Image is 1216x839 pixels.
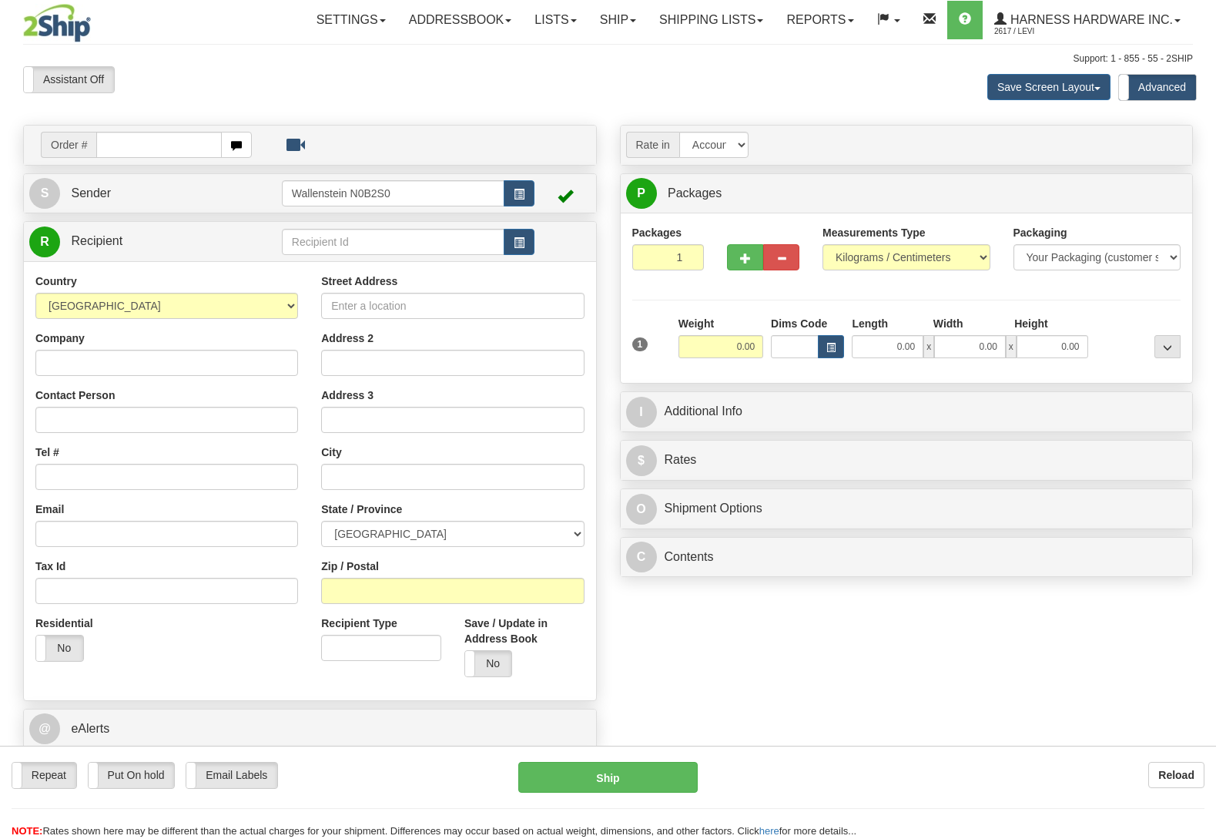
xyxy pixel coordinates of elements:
[759,825,779,837] a: here
[678,316,714,331] label: Weight
[321,331,374,346] label: Address 2
[71,722,109,735] span: eAlerts
[282,180,504,206] input: Sender Id
[626,396,1188,428] a: IAdditional Info
[23,4,91,42] img: logo2617.jpg
[12,825,42,837] span: NOTE:
[588,1,648,39] a: Ship
[632,337,648,351] span: 1
[29,713,60,744] span: @
[35,445,59,460] label: Tel #
[397,1,524,39] a: Addressbook
[626,178,1188,210] a: P Packages
[1148,762,1204,788] button: Reload
[771,316,827,331] label: Dims Code
[626,178,657,209] span: P
[321,293,584,319] input: Enter a location
[518,762,698,793] button: Ship
[23,52,1193,65] div: Support: 1 - 855 - 55 - 2SHIP
[29,178,282,210] a: S Sender
[321,445,341,460] label: City
[933,316,963,331] label: Width
[35,616,93,631] label: Residential
[626,494,657,525] span: O
[321,388,374,403] label: Address 3
[29,713,591,745] a: @ eAlerts
[35,502,64,517] label: Email
[1181,341,1214,498] iframe: chat widget
[321,274,397,289] label: Street Address
[282,229,504,255] input: Recipient Id
[321,502,402,517] label: State / Province
[465,651,512,676] label: No
[24,67,114,92] label: Assistant Off
[852,316,888,331] label: Length
[186,763,277,788] label: Email Labels
[1014,316,1048,331] label: Height
[321,616,397,631] label: Recipient Type
[12,763,76,788] label: Repeat
[626,445,1188,476] a: $Rates
[321,559,379,574] label: Zip / Postal
[987,74,1110,100] button: Save Screen Layout
[1119,75,1196,100] label: Advanced
[668,186,722,200] span: Packages
[1154,335,1181,358] div: ...
[29,227,60,257] span: R
[41,132,96,158] span: Order #
[626,542,1188,573] a: CContents
[35,559,65,574] label: Tax Id
[35,331,85,346] label: Company
[822,225,926,240] label: Measurements Type
[464,616,585,646] label: Save / Update in Address Book
[626,397,657,428] span: I
[89,763,175,788] label: Put On hold
[71,234,122,247] span: Recipient
[1158,769,1194,781] b: Reload
[29,178,60,209] span: S
[35,388,115,403] label: Contact Person
[626,542,657,572] span: C
[626,132,679,158] span: Rate in
[71,186,111,200] span: Sender
[775,1,865,39] a: Reports
[648,1,775,39] a: Shipping lists
[626,445,657,476] span: $
[36,636,83,661] label: No
[1006,335,1017,358] span: x
[1007,13,1173,26] span: Harness Hardware Inc.
[29,226,253,257] a: R Recipient
[35,274,77,289] label: Country
[983,1,1192,39] a: Harness Hardware Inc. 2617 / Levi
[923,335,934,358] span: x
[626,493,1188,525] a: OShipment Options
[994,24,1110,39] span: 2617 / Levi
[1013,225,1067,240] label: Packaging
[305,1,397,39] a: Settings
[632,225,682,240] label: Packages
[523,1,588,39] a: Lists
